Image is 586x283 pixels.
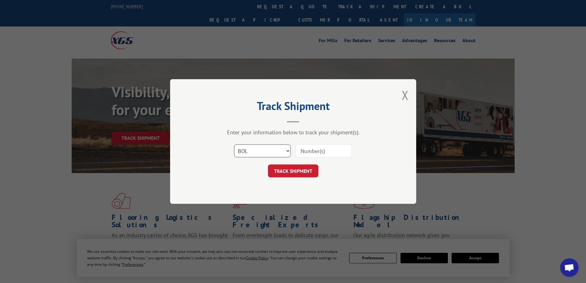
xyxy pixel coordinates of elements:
div: Open chat [560,258,579,277]
button: TRACK SHIPMENT [268,164,318,177]
input: Number(s) [295,144,352,157]
h2: Track Shipment [201,102,385,113]
button: Close modal [402,87,409,103]
div: Enter your information below to track your shipment(s). [201,129,385,136]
